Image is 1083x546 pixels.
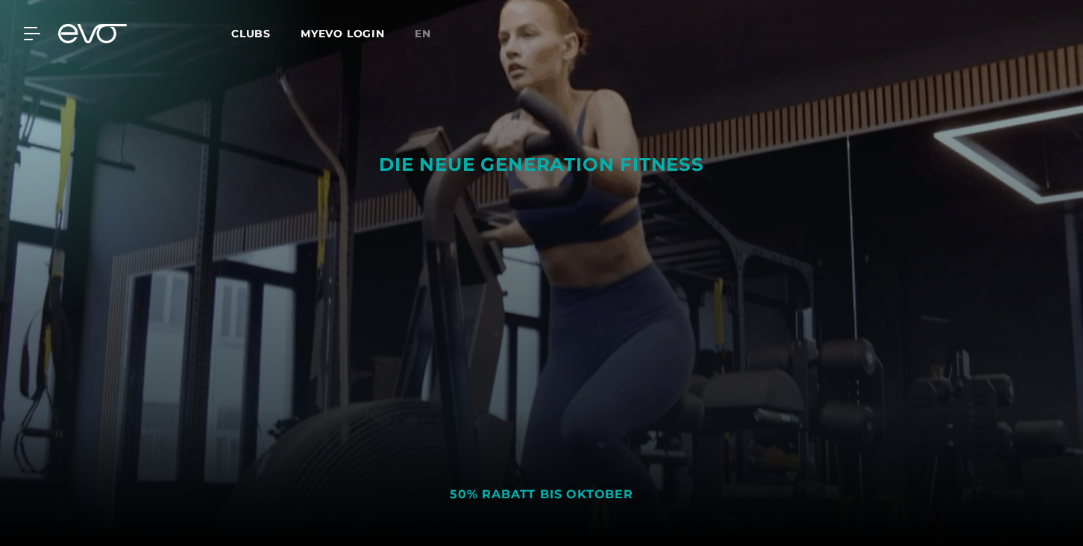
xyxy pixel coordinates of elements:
[231,27,271,40] span: Clubs
[415,27,431,40] span: en
[231,26,301,40] a: Clubs
[450,487,633,503] div: 50% RABATT BIS OKTOBER
[415,25,449,43] a: en
[285,153,798,177] div: DIE NEUE GENERATION FITNESS
[301,27,385,40] a: MYEVO LOGIN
